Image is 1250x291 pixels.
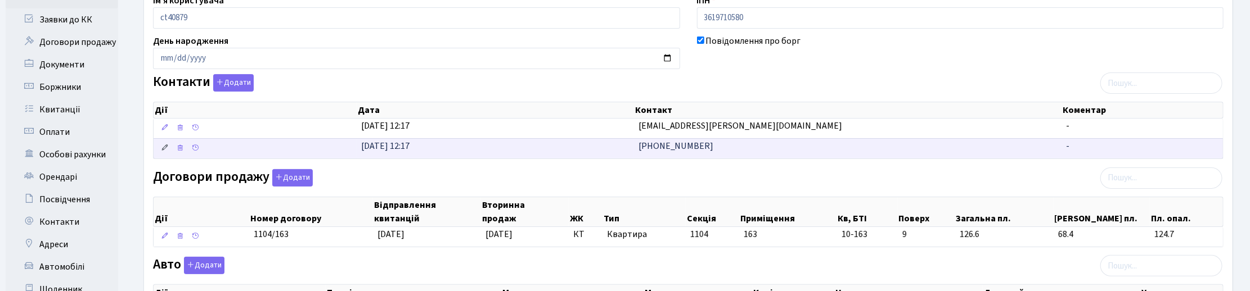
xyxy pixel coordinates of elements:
th: Поверх [898,197,955,226]
button: Авто [184,257,224,274]
span: [PHONE_NUMBER] [639,140,714,152]
input: Пошук... [1100,255,1222,276]
label: День народження [153,34,228,48]
span: КТ [573,228,598,241]
a: Додати [269,167,313,187]
a: Адреси [6,233,118,256]
span: [DATE] [485,228,512,240]
th: Дата [357,102,633,118]
span: 9 [902,228,951,241]
span: 68.4 [1058,228,1146,241]
span: 163 [744,228,757,240]
th: Пл. опал. [1150,197,1223,226]
span: 1104 [690,228,708,240]
th: Приміщення [739,197,837,226]
th: Загальна пл. [955,197,1054,226]
span: Квартира [607,228,681,241]
button: Договори продажу [272,169,313,187]
a: Додати [181,255,224,275]
th: [PERSON_NAME] пл. [1054,197,1150,226]
span: 1104/163 [254,228,289,240]
a: Особові рахунки [6,143,118,166]
span: 126.6 [960,228,1049,241]
th: Секція [686,197,739,226]
span: [DATE] [377,228,404,240]
th: Кв, БТІ [837,197,898,226]
th: Тип [602,197,686,226]
a: Оплати [6,121,118,143]
span: [DATE] 12:17 [361,120,410,132]
th: Вторинна продаж [481,197,569,226]
a: Контакти [6,211,118,233]
a: Орендарі [6,166,118,188]
span: - [1066,120,1069,132]
span: 124.7 [1154,228,1218,241]
th: Коментар [1062,102,1223,118]
input: Пошук... [1100,167,1222,189]
span: [EMAIL_ADDRESS][PERSON_NAME][DOMAIN_NAME] [639,120,843,132]
label: Контакти [153,74,254,92]
a: Боржники [6,76,118,98]
th: Відправлення квитанцій [373,197,481,226]
th: Контакт [634,102,1062,118]
span: [DATE] 12:17 [361,140,410,152]
label: Повідомлення про борг [706,34,801,48]
a: Заявки до КК [6,8,118,31]
label: Договори продажу [153,169,313,187]
a: Додати [210,72,254,92]
a: Квитанції [6,98,118,121]
input: Пошук... [1100,72,1222,94]
th: Номер договору [249,197,373,226]
a: Автомобілі [6,256,118,278]
label: Авто [153,257,224,274]
button: Контакти [213,74,254,92]
a: Договори продажу [6,31,118,53]
th: ЖК [569,197,602,226]
a: Документи [6,53,118,76]
a: Посвідчення [6,188,118,211]
span: - [1066,140,1069,152]
th: Дії [154,197,249,226]
th: Дії [154,102,357,118]
span: 10-163 [842,228,893,241]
